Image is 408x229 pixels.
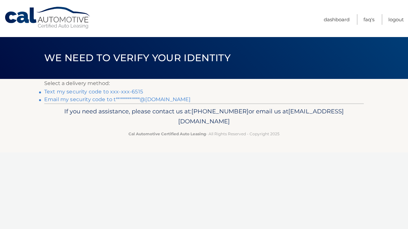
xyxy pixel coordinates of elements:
a: FAQ's [363,14,374,25]
span: We need to verify your identity [44,52,230,64]
span: [PHONE_NUMBER] [191,108,249,115]
p: If you need assistance, please contact us at: or email us at [48,106,360,127]
a: Text my security code to xxx-xxx-6515 [44,89,143,95]
p: - All Rights Reserved - Copyright 2025 [48,130,360,137]
a: Dashboard [324,14,350,25]
p: Select a delivery method: [44,79,364,88]
a: Cal Automotive [4,6,91,29]
strong: Cal Automotive Certified Auto Leasing [128,131,206,136]
a: Logout [388,14,404,25]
